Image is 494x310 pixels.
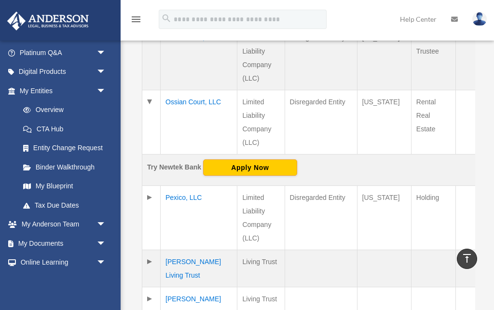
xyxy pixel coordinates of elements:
td: [PERSON_NAME] Living Trust [161,250,237,287]
a: My Blueprint [14,177,116,196]
span: arrow_drop_down [96,234,116,254]
i: search [161,13,172,24]
a: Tax Due Dates [14,196,116,215]
a: Binder Walkthrough [14,157,116,177]
td: Living Trust [237,250,285,287]
a: menu [130,17,142,25]
span: arrow_drop_down [96,215,116,235]
span: arrow_drop_down [96,43,116,63]
td: Limited Liability Company (LLC) [237,186,285,250]
td: Pexico, LLC [161,186,237,250]
div: Try Newtek Bank [147,161,201,173]
a: Overview [14,100,111,120]
a: My Documentsarrow_drop_down [7,234,121,253]
a: CTA Hub [14,119,116,139]
a: Entity Change Request [14,139,116,158]
a: Online Learningarrow_drop_down [7,253,121,272]
td: Limited Liability Company (LLC) [237,26,285,90]
td: Disregarded Entity [285,90,357,155]
td: Ossian Court, LLC [161,90,237,155]
td: Nazca Lines, LLC [161,26,237,90]
a: Billingarrow_drop_down [7,272,121,291]
span: arrow_drop_down [96,81,116,101]
td: [US_STATE] [357,90,411,155]
a: vertical_align_top [457,249,477,269]
td: Holding [411,186,455,250]
a: Platinum Q&Aarrow_drop_down [7,43,121,62]
a: Digital Productsarrow_drop_down [7,62,121,82]
td: Disregarded Entity [285,26,357,90]
a: My Entitiesarrow_drop_down [7,81,116,100]
td: Disregarded Entity [285,186,357,250]
a: My Anderson Teamarrow_drop_down [7,215,121,234]
button: Apply Now [203,159,297,176]
span: arrow_drop_down [96,272,116,292]
span: arrow_drop_down [96,253,116,273]
td: [US_STATE] [357,186,411,250]
span: arrow_drop_down [96,62,116,82]
i: menu [130,14,142,25]
img: User Pic [472,12,487,26]
i: vertical_align_top [461,253,473,264]
td: Rental Real Estate [411,90,455,155]
td: Limited Liability Company (LLC) [237,90,285,155]
img: Anderson Advisors Platinum Portal [4,12,92,30]
td: [US_STATE] [357,26,411,90]
td: Nominee Trustee [411,26,455,90]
